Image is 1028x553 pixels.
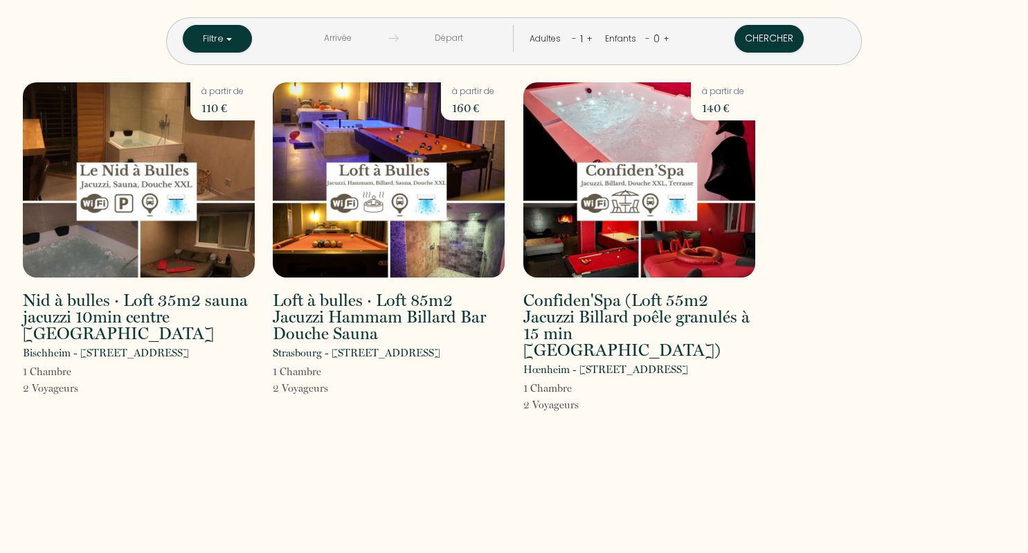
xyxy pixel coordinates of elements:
span: s [575,399,579,411]
button: Chercher [734,25,804,53]
h2: Nid à bulles · Loft 35m2 sauna jacuzzi 10min centre [GEOGRAPHIC_DATA] [23,292,255,342]
p: 2 Voyageur [523,397,579,413]
img: rental-image [523,82,755,278]
img: rental-image [23,82,255,278]
p: à partir de [452,85,494,98]
div: Enfants [605,33,641,46]
span: s [74,382,78,395]
img: guests [388,33,399,44]
p: 110 € [201,98,244,118]
p: à partir de [201,85,244,98]
div: Adultes [530,33,566,46]
p: Strasbourg - [STREET_ADDRESS] [273,345,440,361]
div: 1 [577,28,586,50]
p: à partir de [702,85,744,98]
a: + [663,32,669,45]
span: s [324,382,328,395]
p: Bischheim - [STREET_ADDRESS] [23,345,189,361]
img: rental-image [273,82,505,278]
a: - [645,32,650,45]
p: 1 Chambre [523,380,579,397]
div: 0 [650,28,663,50]
p: 140 € [702,98,744,118]
input: Arrivée [287,25,388,52]
input: Départ [399,25,500,52]
h2: Confiden'Spa (Loft 55m2 Jacuzzi Billard poêle granulés à 15 min [GEOGRAPHIC_DATA]) [523,292,755,359]
p: 160 € [452,98,494,118]
p: 1 Chambre [273,363,328,380]
p: 1 Chambre [23,363,78,380]
p: 2 Voyageur [23,380,78,397]
a: - [572,32,577,45]
a: + [586,32,593,45]
h2: Loft à bulles · Loft 85m2 Jacuzzi Hammam Billard Bar Douche Sauna [273,292,505,342]
p: 2 Voyageur [273,380,328,397]
button: Filtre [183,25,252,53]
p: Hœnheim - [STREET_ADDRESS] [523,361,688,378]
